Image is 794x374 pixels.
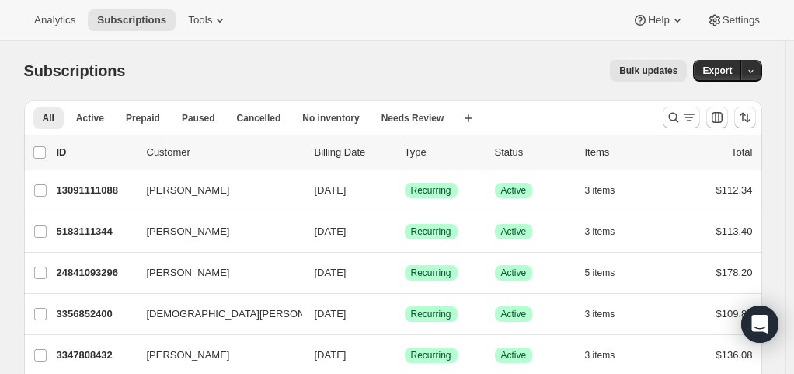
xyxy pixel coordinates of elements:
[411,184,451,197] span: Recurring
[315,349,347,361] span: [DATE]
[25,9,85,31] button: Analytics
[88,9,176,31] button: Subscriptions
[147,306,343,322] span: [DEMOGRAPHIC_DATA][PERSON_NAME]
[585,184,615,197] span: 3 items
[585,180,632,201] button: 3 items
[138,219,293,244] button: [PERSON_NAME]
[188,14,212,26] span: Tools
[585,221,632,243] button: 3 items
[34,14,75,26] span: Analytics
[57,265,134,281] p: 24841093296
[495,145,573,160] p: Status
[585,262,632,284] button: 5 items
[315,225,347,237] span: [DATE]
[456,107,481,129] button: Create new view
[501,349,527,362] span: Active
[147,265,230,281] span: [PERSON_NAME]
[585,349,615,362] span: 3 items
[716,308,753,320] span: $109.80
[179,9,237,31] button: Tools
[501,308,527,320] span: Active
[147,224,230,239] span: [PERSON_NAME]
[43,112,54,124] span: All
[57,145,753,160] div: IDCustomerBilling DateTypeStatusItemsTotal
[315,267,347,278] span: [DATE]
[734,107,756,128] button: Sort the results
[716,184,753,196] span: $112.34
[501,184,527,197] span: Active
[97,14,166,26] span: Subscriptions
[57,224,134,239] p: 5183111344
[585,225,615,238] span: 3 items
[315,184,347,196] span: [DATE]
[57,180,753,201] div: 13091111088[PERSON_NAME][DATE]SuccessRecurringSuccessActive3 items$112.34
[501,267,527,279] span: Active
[302,112,359,124] span: No inventory
[24,62,126,79] span: Subscriptions
[706,107,728,128] button: Customize table column order and visibility
[76,112,104,124] span: Active
[147,183,230,198] span: [PERSON_NAME]
[182,112,215,124] span: Paused
[147,348,230,363] span: [PERSON_NAME]
[702,65,732,77] span: Export
[57,145,134,160] p: ID
[381,112,444,124] span: Needs Review
[315,145,392,160] p: Billing Date
[57,221,753,243] div: 5183111344[PERSON_NAME][DATE]SuccessRecurringSuccessActive3 items$113.40
[741,306,778,343] div: Open Intercom Messenger
[411,225,451,238] span: Recurring
[585,303,632,325] button: 3 items
[411,267,451,279] span: Recurring
[57,183,134,198] p: 13091111088
[585,145,663,160] div: Items
[138,302,293,327] button: [DEMOGRAPHIC_DATA][PERSON_NAME]
[585,344,632,366] button: 3 items
[138,178,293,203] button: [PERSON_NAME]
[57,262,753,284] div: 24841093296[PERSON_NAME][DATE]SuccessRecurringSuccessActive5 items$178.20
[663,107,700,128] button: Search and filter results
[716,225,753,237] span: $113.40
[57,306,134,322] p: 3356852400
[585,308,615,320] span: 3 items
[138,260,293,285] button: [PERSON_NAME]
[585,267,615,279] span: 5 items
[315,308,347,320] span: [DATE]
[623,9,694,31] button: Help
[610,60,687,82] button: Bulk updates
[716,267,753,278] span: $178.20
[723,14,760,26] span: Settings
[147,145,302,160] p: Customer
[619,65,677,77] span: Bulk updates
[411,308,451,320] span: Recurring
[648,14,669,26] span: Help
[57,348,134,363] p: 3347808432
[126,112,160,124] span: Prepaid
[716,349,753,361] span: $136.08
[57,344,753,366] div: 3347808432[PERSON_NAME][DATE]SuccessRecurringSuccessActive3 items$136.08
[237,112,281,124] span: Cancelled
[411,349,451,362] span: Recurring
[698,9,769,31] button: Settings
[731,145,752,160] p: Total
[138,343,293,368] button: [PERSON_NAME]
[405,145,482,160] div: Type
[693,60,741,82] button: Export
[501,225,527,238] span: Active
[57,303,753,325] div: 3356852400[DEMOGRAPHIC_DATA][PERSON_NAME][DATE]SuccessRecurringSuccessActive3 items$109.80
